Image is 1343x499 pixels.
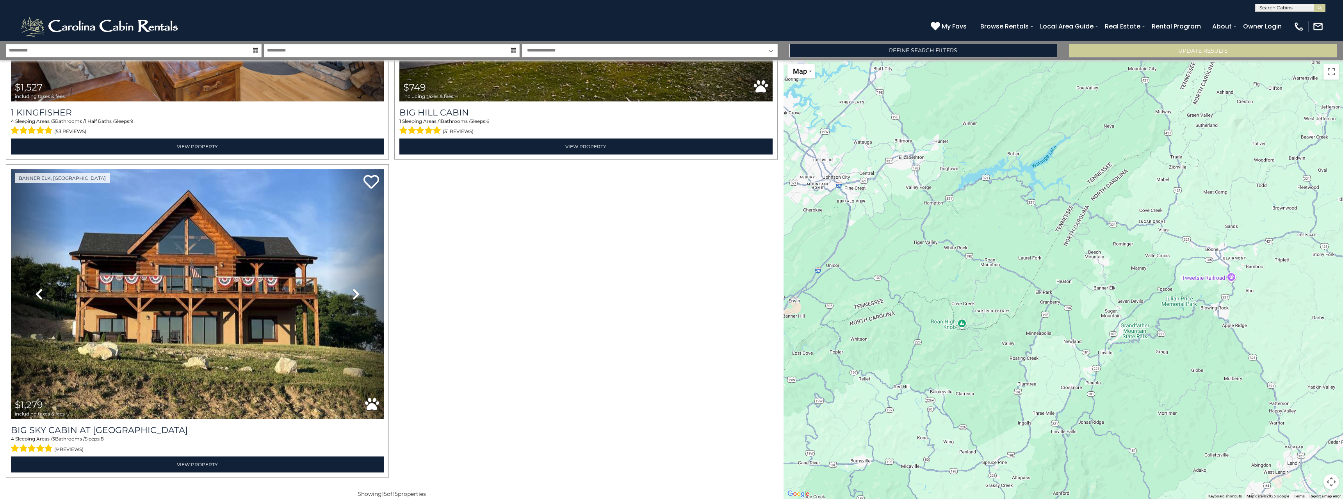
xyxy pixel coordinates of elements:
[11,169,384,419] img: thumbnail_167077826.jpeg
[15,173,110,183] a: Banner Elk, [GEOGRAPHIC_DATA]
[11,107,384,118] a: 1 Kingfisher
[1239,20,1286,33] a: Owner Login
[54,444,84,455] span: (9 reviews)
[52,436,55,442] span: 3
[439,118,441,124] span: 1
[6,490,778,498] p: Showing of properties
[1309,494,1341,498] a: Report a map error
[931,21,969,32] a: My Favs
[15,94,65,99] span: including taxes & fees
[399,118,772,137] div: Sleeping Areas / Bathrooms / Sleeps:
[787,64,815,78] button: Change map style
[130,118,133,124] span: 9
[1101,20,1144,33] a: Real Estate
[11,118,14,124] span: 4
[11,139,384,154] a: View Property
[11,118,384,137] div: Sleeping Areas / Bathrooms / Sleeps:
[789,44,1058,57] a: Refine Search Filters
[15,82,43,93] span: $1,527
[399,107,772,118] a: Big Hill Cabin
[486,118,489,124] span: 6
[101,436,104,442] span: 8
[20,15,182,38] img: White-1-2.png
[1036,20,1097,33] a: Local Area Guide
[1293,21,1304,32] img: phone-regular-white.png
[85,118,114,124] span: 1 Half Baths /
[785,489,811,499] img: Google
[1069,44,1337,57] button: Update Results
[1208,20,1236,33] a: About
[363,174,379,191] a: Add to favorites
[1294,494,1305,498] a: Terms (opens in new tab)
[54,126,86,137] span: (53 reviews)
[403,82,426,93] span: $749
[52,118,55,124] span: 3
[443,126,474,137] span: (31 reviews)
[11,425,384,435] a: Big Sky Cabin at [GEOGRAPHIC_DATA]
[1323,474,1339,490] button: Map camera controls
[15,399,43,410] span: $1,279
[399,139,772,154] a: View Property
[785,489,811,499] a: Open this area in Google Maps (opens a new window)
[393,490,398,497] span: 15
[976,20,1033,33] a: Browse Rentals
[11,425,384,435] h3: Big Sky Cabin at Monteagle
[399,118,401,124] span: 1
[403,94,453,99] span: including taxes & fees
[942,21,967,31] span: My Favs
[11,436,14,442] span: 4
[11,456,384,472] a: View Property
[1148,20,1205,33] a: Rental Program
[15,411,65,416] span: including taxes & fees
[1208,494,1242,499] button: Keyboard shortcuts
[1323,64,1339,80] button: Toggle fullscreen view
[1313,21,1323,32] img: mail-regular-white.png
[382,490,387,497] span: 15
[1247,494,1289,498] span: Map data ©2025 Google
[793,67,807,75] span: Map
[11,435,384,454] div: Sleeping Areas / Bathrooms / Sleeps:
